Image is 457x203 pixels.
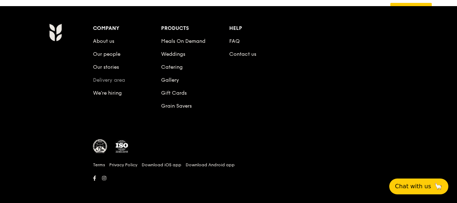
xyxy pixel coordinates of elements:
a: We’re hiring [93,90,122,96]
a: Our people [93,51,120,57]
a: Contact us [229,51,256,57]
a: Terms [93,162,105,168]
a: Our stories [93,64,119,70]
a: FAQ [229,38,240,44]
a: Download iOS app [142,162,181,168]
a: Privacy Policy [109,162,137,168]
a: Catering [161,64,183,70]
a: Weddings [161,51,185,57]
h6: Revision [21,183,436,189]
a: About us [93,38,114,44]
a: Gift Cards [161,90,187,96]
img: Grain [49,23,62,41]
a: Grain Savers [161,103,192,109]
img: MUIS Halal Certified [93,139,107,154]
a: Meals On Demand [161,38,205,44]
a: Gallery [161,77,179,83]
button: Chat with us🦙 [389,179,448,194]
a: Delivery area [93,77,125,83]
div: Products [161,23,229,33]
img: ISO Certified [115,139,129,154]
span: Chat with us [395,182,431,191]
a: Download Android app [186,162,235,168]
div: Help [229,23,297,33]
div: Company [93,23,161,33]
span: 🦙 [434,182,443,191]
